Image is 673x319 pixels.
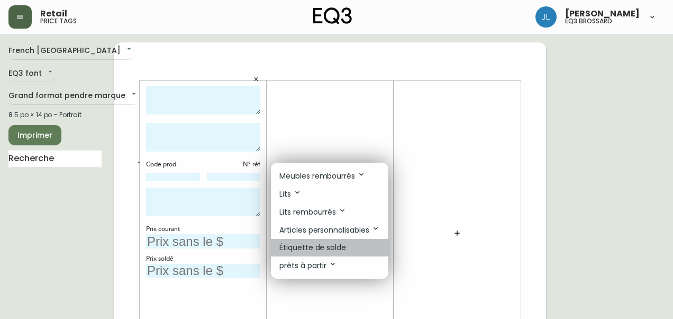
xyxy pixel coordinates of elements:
p: Lits rembourrés [279,206,347,218]
p: prêts à partir [279,260,337,271]
p: Lits [279,188,302,200]
p: Étiquette de solde [279,242,346,253]
p: Meubles rembourrés [279,170,366,182]
p: Articles personnalisables [279,224,380,236]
